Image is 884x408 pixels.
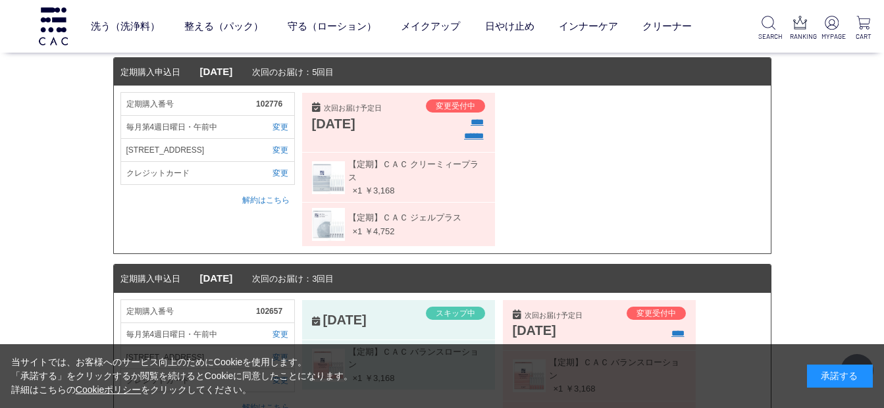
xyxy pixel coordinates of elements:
a: 変更 [256,328,288,340]
span: 定期購入申込日 [120,67,180,77]
span: クレジットカード [126,167,257,179]
a: SEARCH [758,16,779,41]
div: [DATE] [312,114,418,134]
a: メイクアップ [401,9,460,43]
span: 【定期】ＣＡＣ ジェルプラス [345,211,462,224]
a: MYPAGE [821,16,842,41]
div: 承諾する [807,365,873,388]
span: 102657 [256,305,288,317]
img: 060055t.jpg [312,161,345,194]
span: 毎月第4週日曜日・午前中 [126,328,257,340]
a: 洗う（洗浄料） [91,9,160,43]
span: [DATE] [200,272,233,284]
span: ×1 [345,184,363,197]
p: SEARCH [758,32,779,41]
a: 変更 [256,121,288,133]
span: 定期購入申込日 [120,274,180,284]
a: 解約はこちら [242,195,290,205]
dt: 次回のお届け：3回目 [114,265,771,293]
span: 変更受付中 [436,101,475,111]
div: 次回お届け予定日 [312,103,418,114]
a: 変更 [256,167,288,179]
a: 整える（パック） [184,9,263,43]
a: Cookieポリシー [76,384,142,395]
a: クリーナー [642,9,692,43]
dt: 次回のお届け：5回目 [114,58,771,86]
span: 102776 [256,98,288,110]
a: 変更 [256,144,288,156]
span: ￥3,168 [365,186,395,195]
div: [DATE] [312,313,367,327]
span: 変更受付中 [637,309,676,318]
a: 守る（ローション） [288,9,377,43]
span: 【定期】ＣＡＣ クリーミィープラス [345,158,485,184]
p: CART [853,32,873,41]
span: ￥4,752 [365,226,395,236]
span: [DATE] [200,66,233,77]
a: CART [853,16,873,41]
span: 毎月第4週日曜日・午前中 [126,121,257,133]
a: RANKING [790,16,810,41]
div: 当サイトでは、お客様へのサービス向上のためにCookieを使用します。 「承諾する」をクリックするか閲覧を続けるとCookieに同意したことになります。 詳細はこちらの をクリックしてください。 [11,355,353,397]
div: [DATE] [513,320,619,340]
p: RANKING [790,32,810,41]
span: 定期購入番号 [126,98,257,110]
span: ×1 [345,225,363,238]
a: 日やけ止め [485,9,534,43]
span: スキップ中 [436,309,475,318]
img: 060057t.jpg [312,208,345,241]
span: 定期購入番号 [126,305,257,317]
img: logo [37,7,70,45]
a: インナーケア [559,9,618,43]
span: [STREET_ADDRESS] [126,144,257,156]
p: MYPAGE [821,32,842,41]
div: 次回お届け予定日 [513,310,619,321]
